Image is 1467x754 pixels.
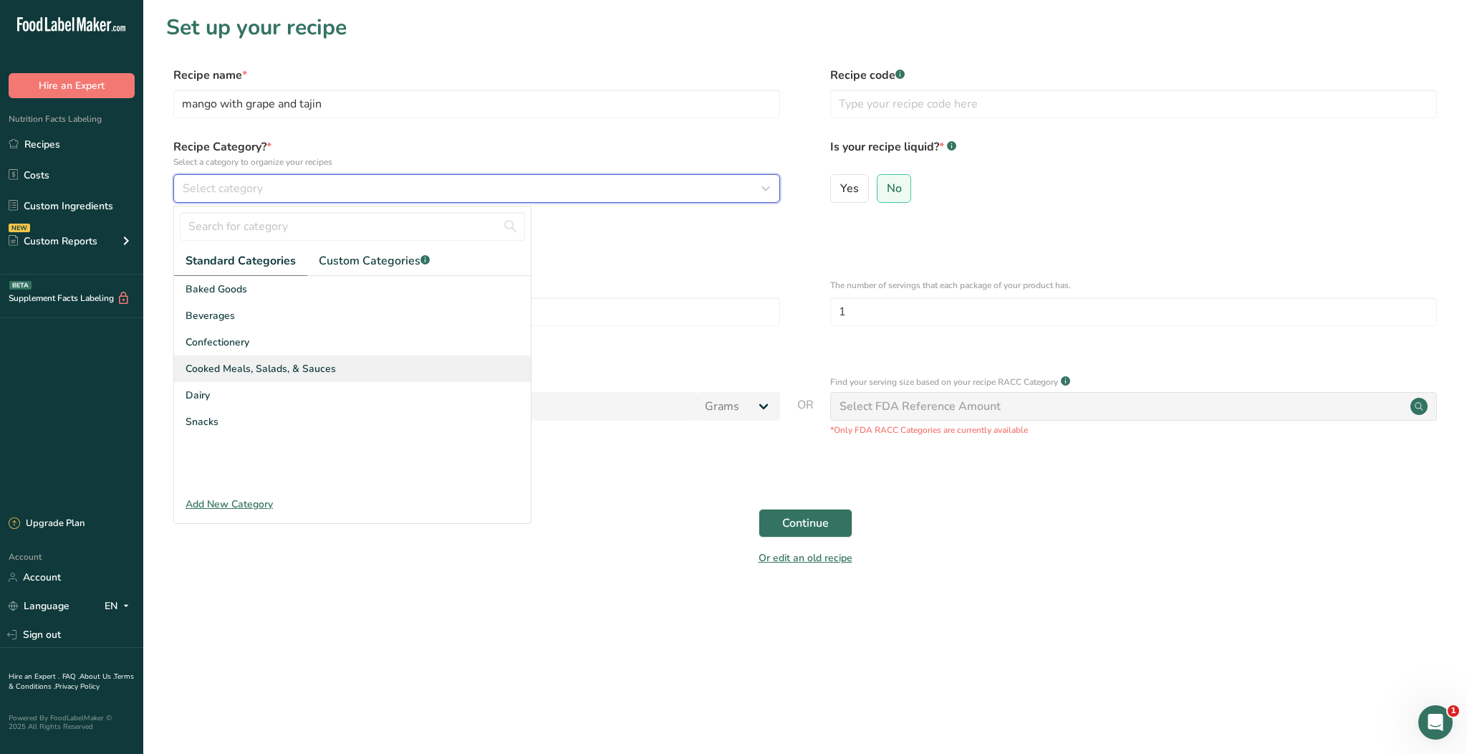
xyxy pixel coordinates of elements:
button: Hire an Expert [9,73,135,98]
p: *Only FDA RACC Categories are currently available [830,424,1437,436]
span: Cooked Meals, Salads, & Sauces [186,361,336,376]
span: Dairy [186,388,210,403]
div: Upgrade Plan [9,517,85,531]
a: Hire an Expert . [9,672,59,682]
label: Recipe code [830,67,1437,84]
span: Beverages [186,308,235,323]
div: Custom Reports [9,234,97,249]
a: About Us . [80,672,114,682]
span: No [887,181,902,196]
span: Select category [183,180,263,197]
input: Type your recipe code here [830,90,1437,118]
label: Recipe name [173,67,780,84]
p: Select a category to organize your recipes [173,156,780,168]
p: The number of servings that each package of your product has. [830,279,1437,292]
button: Select category [173,174,780,203]
span: 1 [1448,705,1459,717]
span: Confectionery [186,335,249,350]
span: Snacks [186,414,218,429]
a: Language [9,593,69,619]
span: OR [797,396,814,436]
div: EN [105,598,135,615]
a: Privacy Policy [55,682,100,692]
a: FAQ . [62,672,80,682]
div: BETA [9,281,32,290]
a: Or edit an old recipe [759,551,852,565]
label: Recipe Category? [173,138,780,168]
p: Find your serving size based on your recipe RACC Category [830,376,1058,388]
a: Terms & Conditions . [9,672,134,692]
span: Standard Categories [186,252,296,269]
div: NEW [9,224,30,232]
button: Continue [759,509,852,538]
h1: Set up your recipe [166,11,1444,44]
div: Powered By FoodLabelMaker © 2025 All Rights Reserved [9,714,135,731]
span: Baked Goods [186,282,247,297]
div: Add New Category [174,497,531,512]
span: Yes [840,181,859,196]
input: Type your recipe name here [173,90,780,118]
div: Select FDA Reference Amount [840,398,1001,415]
span: Continue [782,515,829,532]
span: Custom Categories [319,252,430,269]
input: Search for category [180,212,525,241]
iframe: Intercom live chat [1418,705,1453,740]
label: Is your recipe liquid? [830,138,1437,168]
